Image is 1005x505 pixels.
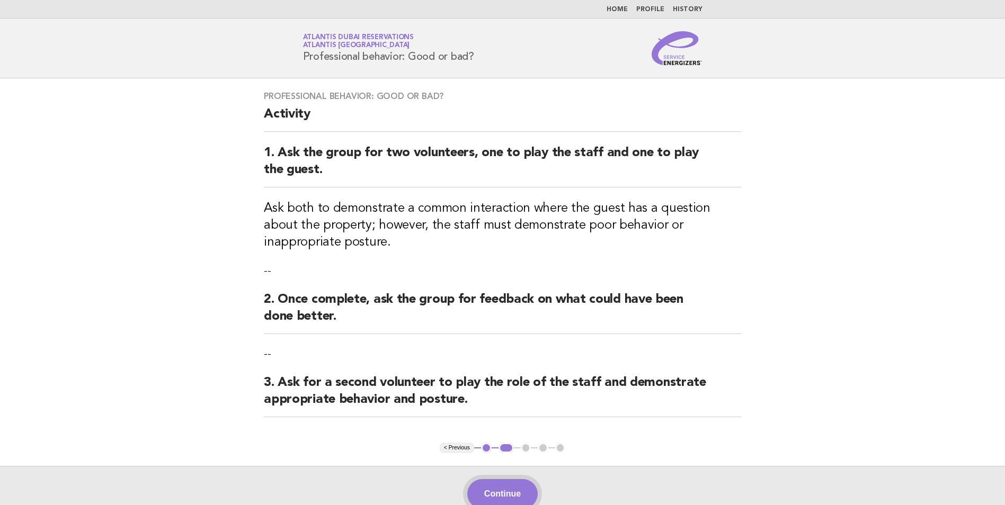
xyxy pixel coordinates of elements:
button: 1 [481,443,492,453]
img: Service Energizers [652,31,702,65]
h3: Professional behavior: Good or bad? [264,91,741,102]
a: Profile [636,6,664,13]
h2: 3. Ask for a second volunteer to play the role of the staff and demonstrate appropriate behavior ... [264,374,741,417]
h2: 2. Once complete, ask the group for feedback on what could have been done better. [264,291,741,334]
a: Home [607,6,628,13]
h2: 1. Ask the group for two volunteers, one to play the staff and one to play the guest. [264,145,741,187]
button: 2 [499,443,514,453]
span: Atlantis [GEOGRAPHIC_DATA] [303,42,410,49]
p: -- [264,347,741,362]
h3: Ask both to demonstrate a common interaction where the guest has a question about the property; h... [264,200,741,251]
h2: Activity [264,106,741,132]
h1: Professional behavior: Good or bad? [303,34,474,62]
a: Atlantis Dubai ReservationsAtlantis [GEOGRAPHIC_DATA] [303,34,414,49]
button: < Previous [440,443,474,453]
a: History [673,6,702,13]
p: -- [264,264,741,278]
